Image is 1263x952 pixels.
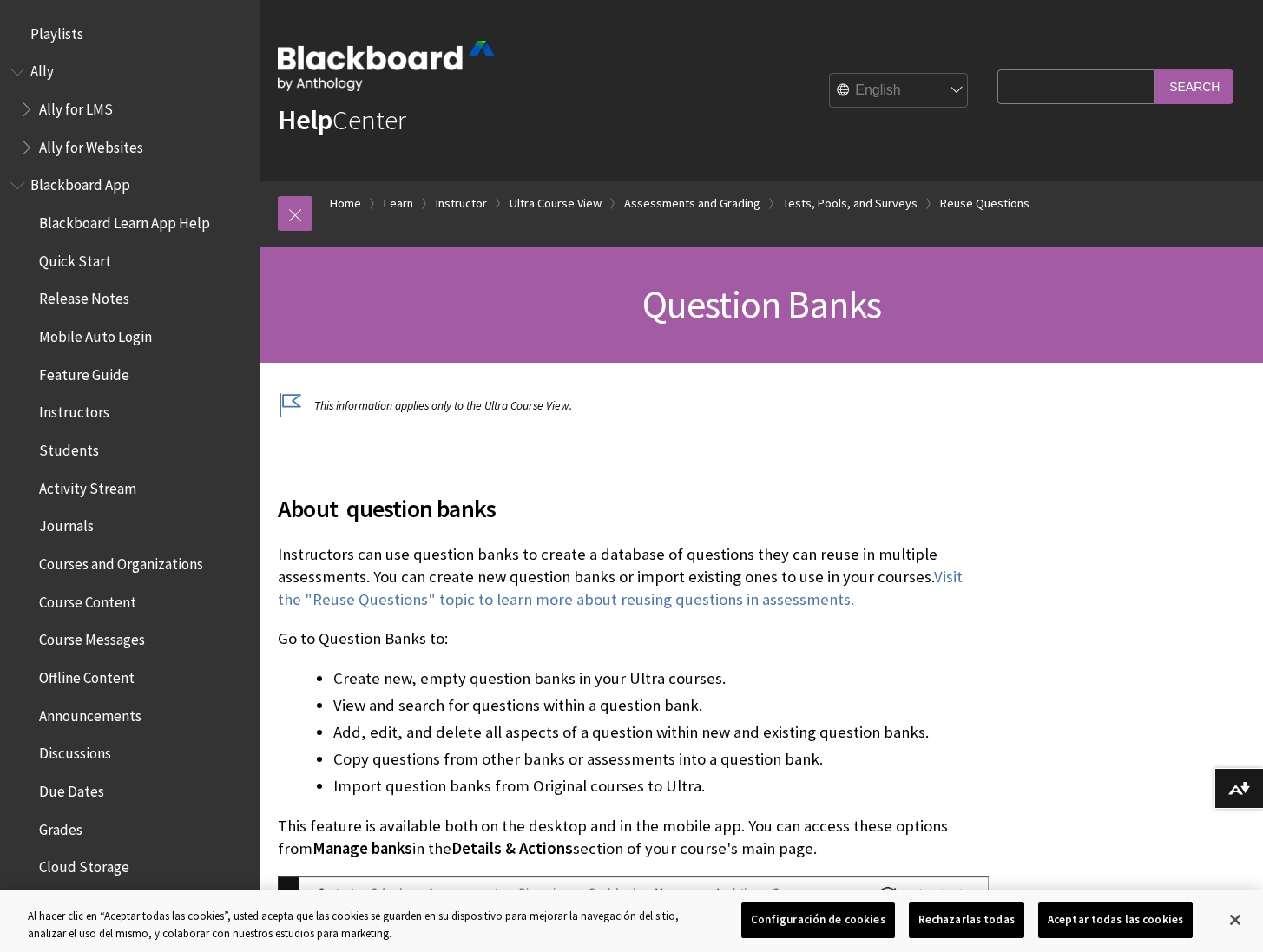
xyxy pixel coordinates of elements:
[1038,902,1193,938] button: Aceptar todas las cookies
[278,102,406,137] a: HelpCenter
[39,322,152,345] span: Mobile Auto Login
[510,193,602,214] a: Ultra Course View
[384,193,413,214] a: Learn
[278,102,332,137] strong: Help
[39,133,143,156] span: Ally for Websites
[830,74,969,108] select: Site Language Selector
[10,57,250,162] nav: Book outline for Anthology Ally Help
[333,693,989,718] li: View and search for questions within a question bank.
[1155,69,1233,103] input: Search
[30,19,83,43] span: Playlists
[39,852,129,876] span: Cloud Storage
[333,747,989,771] li: Copy questions from other banks or assessments into a question bank.
[741,902,895,938] button: Configuración de cookies
[330,193,361,214] a: Home
[30,57,54,81] span: Ally
[39,663,135,686] span: Offline Content
[278,397,989,414] p: This information applies only to the Ultra Course View.
[278,815,989,860] p: This feature is available both on the desktop and in the mobile app. You can access these options...
[39,208,210,232] span: Blackboard Learn App Help
[1216,901,1254,939] button: Cerrar
[39,95,113,118] span: Ally for LMS
[39,739,111,762] span: Discussions
[909,902,1024,938] button: Rechazarlas todas
[451,838,573,858] span: Details & Actions
[39,246,111,270] span: Quick Start
[39,588,136,611] span: Course Content
[30,171,130,194] span: Blackboard App
[278,41,495,91] img: Blackboard by Anthology
[312,838,412,858] span: Manage banks
[278,490,989,527] span: About question banks
[39,815,82,838] span: Grades
[39,474,136,497] span: Activity Stream
[940,193,1029,214] a: Reuse Questions
[278,627,989,650] p: Go to Question Banks to:
[39,512,94,535] span: Journals
[39,701,141,725] span: Announcements
[39,549,203,573] span: Courses and Organizations
[624,193,760,214] a: Assessments and Grading
[278,567,963,610] a: Visit the "Reuse Questions" topic to learn more about reusing questions in assessments.
[39,777,104,800] span: Due Dates
[39,360,129,384] span: Feature Guide
[783,193,918,214] a: Tests, Pools, and Surveys
[333,720,989,745] li: Add, edit, and delete all aspects of a question within new and existing question banks.
[39,436,99,459] span: Students
[39,285,129,308] span: Release Notes
[333,774,989,798] li: Import question banks from Original courses to Ultra.
[278,543,989,612] p: Instructors can use question banks to create a database of questions they can reuse in multiple a...
[39,398,109,422] span: Instructors
[39,626,145,649] span: Course Messages
[10,19,250,49] nav: Book outline for Playlists
[333,666,989,691] li: Create new, empty question banks in your Ultra courses.
[28,908,694,942] div: Al hacer clic en “Aceptar todas las cookies”, usted acepta que las cookies se guarden en su dispo...
[642,280,882,328] span: Question Banks
[436,193,487,214] a: Instructor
